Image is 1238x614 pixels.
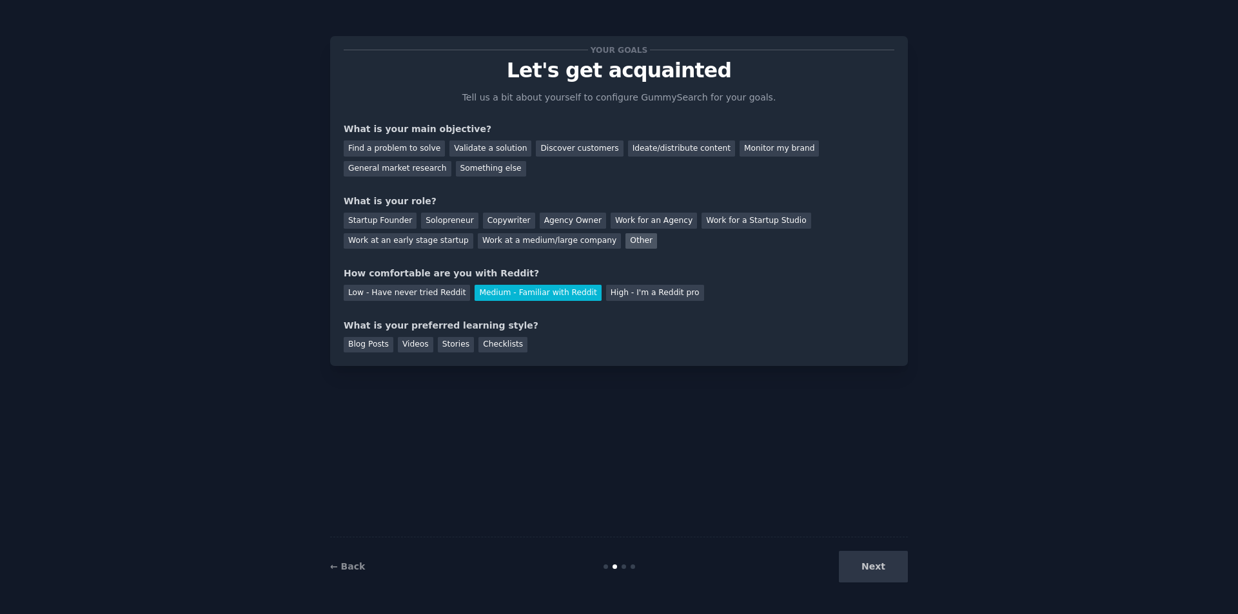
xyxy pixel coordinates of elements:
[457,91,781,104] p: Tell us a bit about yourself to configure GummySearch for your goals.
[628,140,735,157] div: Ideate/distribute content
[344,233,473,249] div: Work at an early stage startup
[625,233,657,249] div: Other
[449,140,531,157] div: Validate a solution
[344,213,417,229] div: Startup Founder
[478,337,527,353] div: Checklists
[344,195,894,208] div: What is your role?
[398,337,433,353] div: Videos
[344,337,393,353] div: Blog Posts
[702,213,811,229] div: Work for a Startup Studio
[606,285,704,301] div: High - I'm a Reddit pro
[344,59,894,82] p: Let's get acquainted
[611,213,697,229] div: Work for an Agency
[540,213,606,229] div: Agency Owner
[330,561,365,571] a: ← Back
[588,43,650,57] span: Your goals
[344,319,894,332] div: What is your preferred learning style?
[421,213,478,229] div: Solopreneur
[740,140,819,157] div: Monitor my brand
[344,140,445,157] div: Find a problem to solve
[344,267,894,280] div: How comfortable are you with Reddit?
[536,140,623,157] div: Discover customers
[344,285,470,301] div: Low - Have never tried Reddit
[483,213,535,229] div: Copywriter
[475,285,601,301] div: Medium - Familiar with Reddit
[438,337,474,353] div: Stories
[344,122,894,136] div: What is your main objective?
[478,233,621,249] div: Work at a medium/large company
[344,161,451,177] div: General market research
[456,161,526,177] div: Something else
